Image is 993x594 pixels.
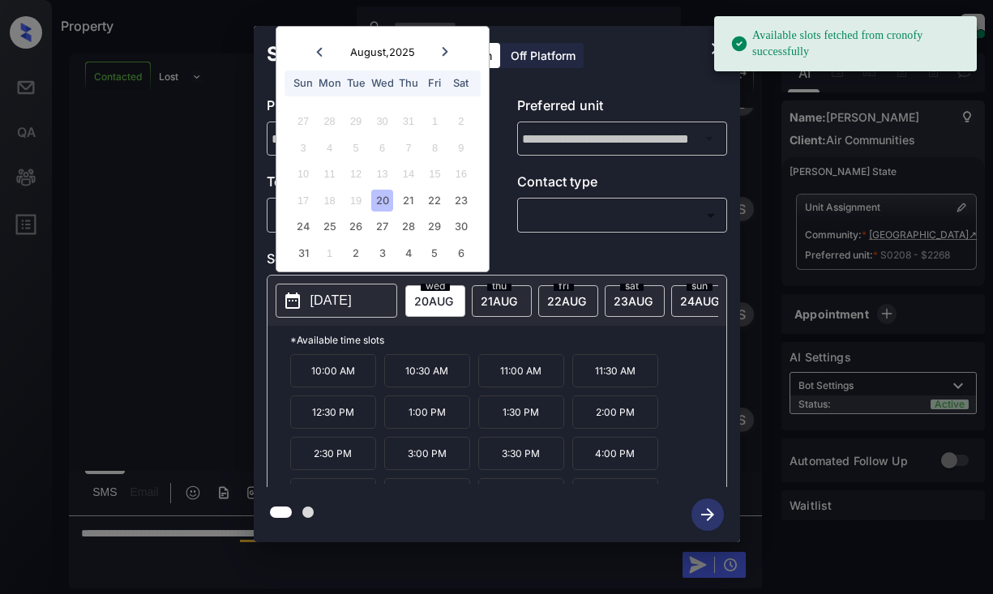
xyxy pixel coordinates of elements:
div: Choose Wednesday, August 20th, 2025 [371,190,393,212]
div: Not available Saturday, August 2nd, 2025 [450,110,472,132]
div: Choose Saturday, August 23rd, 2025 [450,190,472,212]
button: close [701,32,734,65]
div: Choose Wednesday, August 27th, 2025 [371,216,393,237]
div: Choose Saturday, August 30th, 2025 [450,216,472,237]
div: Choose Wednesday, September 3rd, 2025 [371,242,393,264]
p: 2:00 PM [572,395,658,429]
div: date-select [405,285,465,317]
div: date-select [538,285,598,317]
span: 22 AUG [547,294,586,308]
span: thu [487,281,511,291]
div: Not available Monday, August 11th, 2025 [319,163,340,185]
div: Choose Thursday, August 21st, 2025 [397,190,419,212]
span: 23 AUG [614,294,653,308]
p: *Available time slots [290,326,726,354]
button: btn-next [682,494,734,536]
span: fri [554,281,574,291]
div: Choose Saturday, September 6th, 2025 [450,242,472,264]
p: [DATE] [310,291,352,310]
div: Not available Sunday, August 17th, 2025 [293,190,315,212]
div: Sat [450,72,472,94]
p: 12:30 PM [290,395,376,429]
div: Choose Sunday, August 31st, 2025 [293,242,315,264]
div: Not available Thursday, August 14th, 2025 [397,163,419,185]
div: date-select [605,285,665,317]
p: 6:00 PM [572,478,658,511]
div: Not available Thursday, August 7th, 2025 [397,137,419,159]
div: Choose Friday, August 29th, 2025 [424,216,446,237]
div: Not available Tuesday, August 12th, 2025 [345,163,366,185]
div: Tue [345,72,366,94]
span: 21 AUG [481,294,517,308]
div: Not available Monday, July 28th, 2025 [319,110,340,132]
div: Choose Thursday, September 4th, 2025 [397,242,419,264]
div: Not available Thursday, July 31st, 2025 [397,110,419,132]
div: month 2025-08 [281,109,483,267]
div: Sun [293,72,315,94]
div: Choose Tuesday, August 26th, 2025 [345,216,366,237]
div: Not available Saturday, August 16th, 2025 [450,163,472,185]
span: sun [687,281,713,291]
p: 4:30 PM [290,478,376,511]
p: 10:30 AM [384,354,470,387]
p: 1:00 PM [384,395,470,429]
p: 11:30 AM [572,354,658,387]
div: Choose Friday, September 5th, 2025 [424,242,446,264]
div: Mon [319,72,340,94]
div: Fri [424,72,446,94]
p: Select slot [267,249,727,275]
p: Preferred unit [517,96,727,122]
p: Tour type [267,172,477,198]
div: Not available Sunday, August 3rd, 2025 [293,137,315,159]
p: 5:30 PM [478,478,564,511]
div: Not available Friday, August 8th, 2025 [424,137,446,159]
div: In Person [271,202,473,229]
div: Not available Saturday, August 9th, 2025 [450,137,472,159]
p: 4:00 PM [572,437,658,470]
span: 24 AUG [680,294,719,308]
div: Not available Sunday, August 10th, 2025 [293,163,315,185]
div: Not available Tuesday, July 29th, 2025 [345,110,366,132]
div: Off Platform [503,43,584,68]
h2: Schedule Tour [254,26,419,83]
div: Not available Tuesday, August 19th, 2025 [345,190,366,212]
div: date-select [472,285,532,317]
div: Not available Friday, August 15th, 2025 [424,163,446,185]
p: 1:30 PM [478,395,564,429]
p: 10:00 AM [290,354,376,387]
p: 3:30 PM [478,437,564,470]
div: Thu [397,72,419,94]
p: 2:30 PM [290,437,376,470]
span: 20 AUG [414,294,453,308]
div: Not available Wednesday, August 13th, 2025 [371,163,393,185]
div: Not available Monday, August 18th, 2025 [319,190,340,212]
p: 5:00 PM [384,478,470,511]
div: Choose Friday, August 22nd, 2025 [424,190,446,212]
div: date-select [671,285,731,317]
button: [DATE] [276,284,397,318]
div: Not available Monday, August 4th, 2025 [319,137,340,159]
div: Not available Wednesday, July 30th, 2025 [371,110,393,132]
div: Available slots fetched from cronofy successfully [730,21,964,66]
span: sat [620,281,644,291]
span: wed [421,281,450,291]
div: Not available Sunday, July 27th, 2025 [293,110,315,132]
p: Preferred community [267,96,477,122]
div: Choose Sunday, August 24th, 2025 [293,216,315,237]
p: 3:00 PM [384,437,470,470]
div: Choose Monday, August 25th, 2025 [319,216,340,237]
p: 11:00 AM [478,354,564,387]
div: Not available Wednesday, August 6th, 2025 [371,137,393,159]
div: Wed [371,72,393,94]
p: Contact type [517,172,727,198]
div: Choose Thursday, August 28th, 2025 [397,216,419,237]
div: Choose Tuesday, September 2nd, 2025 [345,242,366,264]
div: Not available Friday, August 1st, 2025 [424,110,446,132]
div: Not available Tuesday, August 5th, 2025 [345,137,366,159]
div: Not available Monday, September 1st, 2025 [319,242,340,264]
